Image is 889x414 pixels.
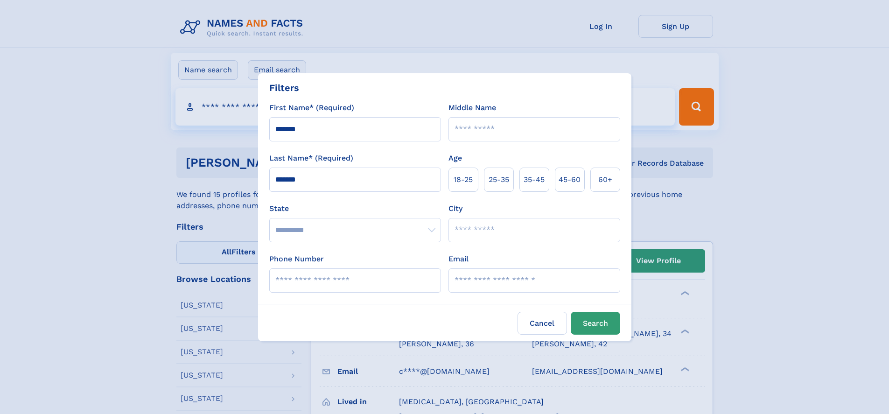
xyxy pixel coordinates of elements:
[448,253,469,265] label: Email
[454,174,473,185] span: 18‑25
[559,174,581,185] span: 45‑60
[571,312,620,335] button: Search
[269,153,353,164] label: Last Name* (Required)
[448,102,496,113] label: Middle Name
[518,312,567,335] label: Cancel
[448,153,462,164] label: Age
[269,203,441,214] label: State
[448,203,462,214] label: City
[269,102,354,113] label: First Name* (Required)
[598,174,612,185] span: 60+
[524,174,545,185] span: 35‑45
[269,81,299,95] div: Filters
[489,174,509,185] span: 25‑35
[269,253,324,265] label: Phone Number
